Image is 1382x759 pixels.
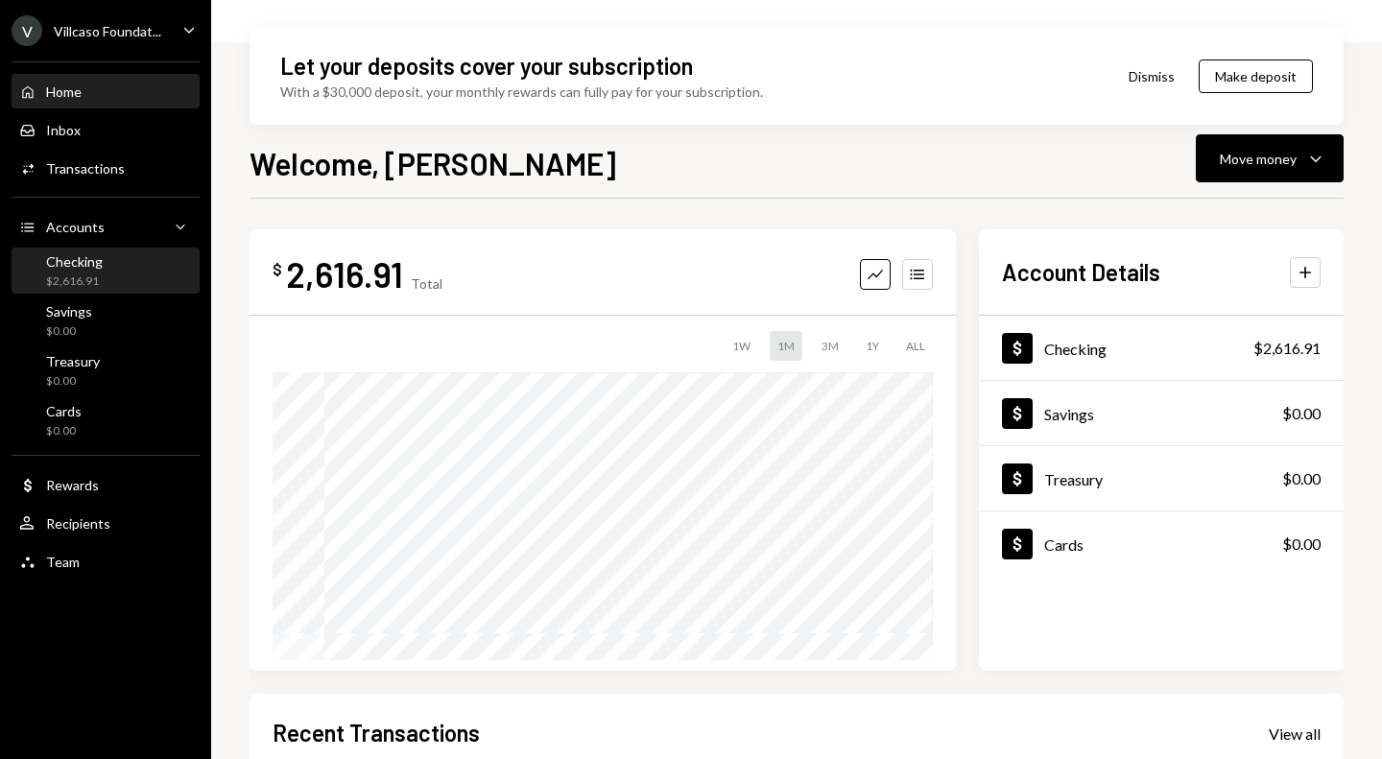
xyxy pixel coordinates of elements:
[12,347,200,393] a: Treasury$0.00
[46,253,103,270] div: Checking
[286,252,403,296] div: 2,616.91
[46,273,103,290] div: $2,616.91
[1282,402,1321,425] div: $0.00
[1220,149,1297,169] div: Move money
[46,515,110,532] div: Recipients
[814,331,846,361] div: 3M
[46,477,99,493] div: Rewards
[1044,340,1107,358] div: Checking
[1044,535,1084,554] div: Cards
[12,15,42,46] div: V
[1269,724,1321,744] div: View all
[979,446,1344,510] a: Treasury$0.00
[12,74,200,108] a: Home
[12,248,200,294] a: Checking$2,616.91
[1044,470,1103,488] div: Treasury
[273,717,480,748] h2: Recent Transactions
[273,260,282,279] div: $
[979,511,1344,576] a: Cards$0.00
[46,160,125,177] div: Transactions
[46,83,82,100] div: Home
[858,331,887,361] div: 1Y
[46,122,81,138] div: Inbox
[725,331,758,361] div: 1W
[1253,337,1321,360] div: $2,616.91
[411,275,442,292] div: Total
[1044,405,1094,423] div: Savings
[1282,467,1321,490] div: $0.00
[46,423,82,439] div: $0.00
[46,219,105,235] div: Accounts
[280,82,763,102] div: With a $30,000 deposit, your monthly rewards can fully pay for your subscription.
[1199,59,1313,93] button: Make deposit
[12,297,200,344] a: Savings$0.00
[12,467,200,502] a: Rewards
[12,544,200,579] a: Team
[12,506,200,540] a: Recipients
[1282,533,1321,556] div: $0.00
[46,403,82,419] div: Cards
[12,112,200,147] a: Inbox
[250,144,616,182] h1: Welcome, [PERSON_NAME]
[54,23,161,39] div: Villcaso Foundat...
[1002,256,1160,288] h2: Account Details
[280,50,693,82] div: Let your deposits cover your subscription
[12,209,200,244] a: Accounts
[1196,134,1344,182] button: Move money
[46,353,100,369] div: Treasury
[770,331,802,361] div: 1M
[46,323,92,340] div: $0.00
[979,381,1344,445] a: Savings$0.00
[979,316,1344,380] a: Checking$2,616.91
[12,151,200,185] a: Transactions
[12,397,200,443] a: Cards$0.00
[46,373,100,390] div: $0.00
[46,303,92,320] div: Savings
[898,331,933,361] div: ALL
[46,554,80,570] div: Team
[1105,54,1199,99] button: Dismiss
[1269,723,1321,744] a: View all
